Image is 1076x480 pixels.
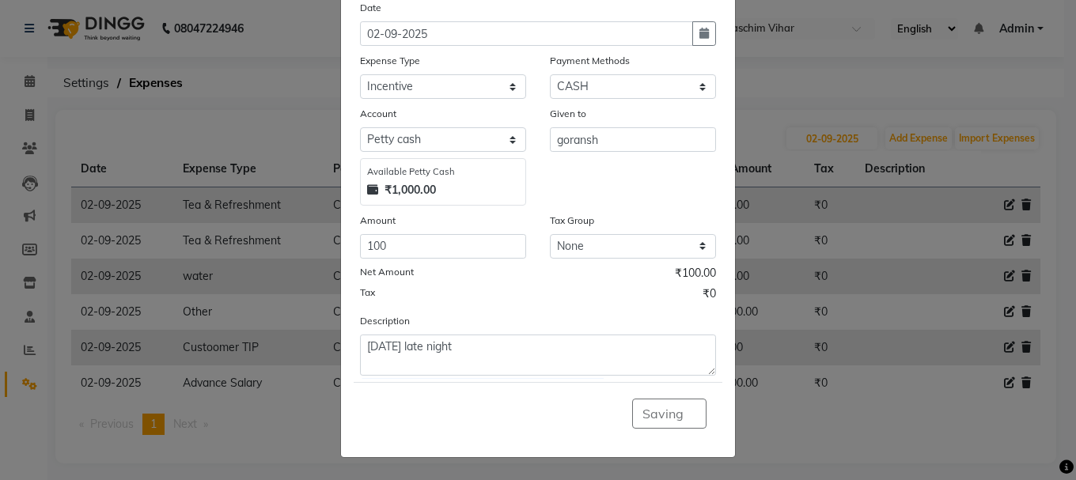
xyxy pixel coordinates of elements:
label: Account [360,107,396,121]
label: Tax Group [550,214,594,228]
label: Description [360,314,410,328]
strong: ₹1,000.00 [385,182,436,198]
label: Tax [360,285,375,300]
span: ₹0 [703,285,716,306]
label: Expense Type [360,54,420,68]
input: Amount [360,234,526,259]
label: Date [360,1,381,15]
label: Net Amount [360,265,414,279]
span: ₹100.00 [675,265,716,285]
input: Given to [550,127,716,152]
div: Available Petty Cash [367,165,519,179]
label: Payment Methods [550,54,630,68]
label: Given to [550,107,586,121]
label: Amount [360,214,396,228]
